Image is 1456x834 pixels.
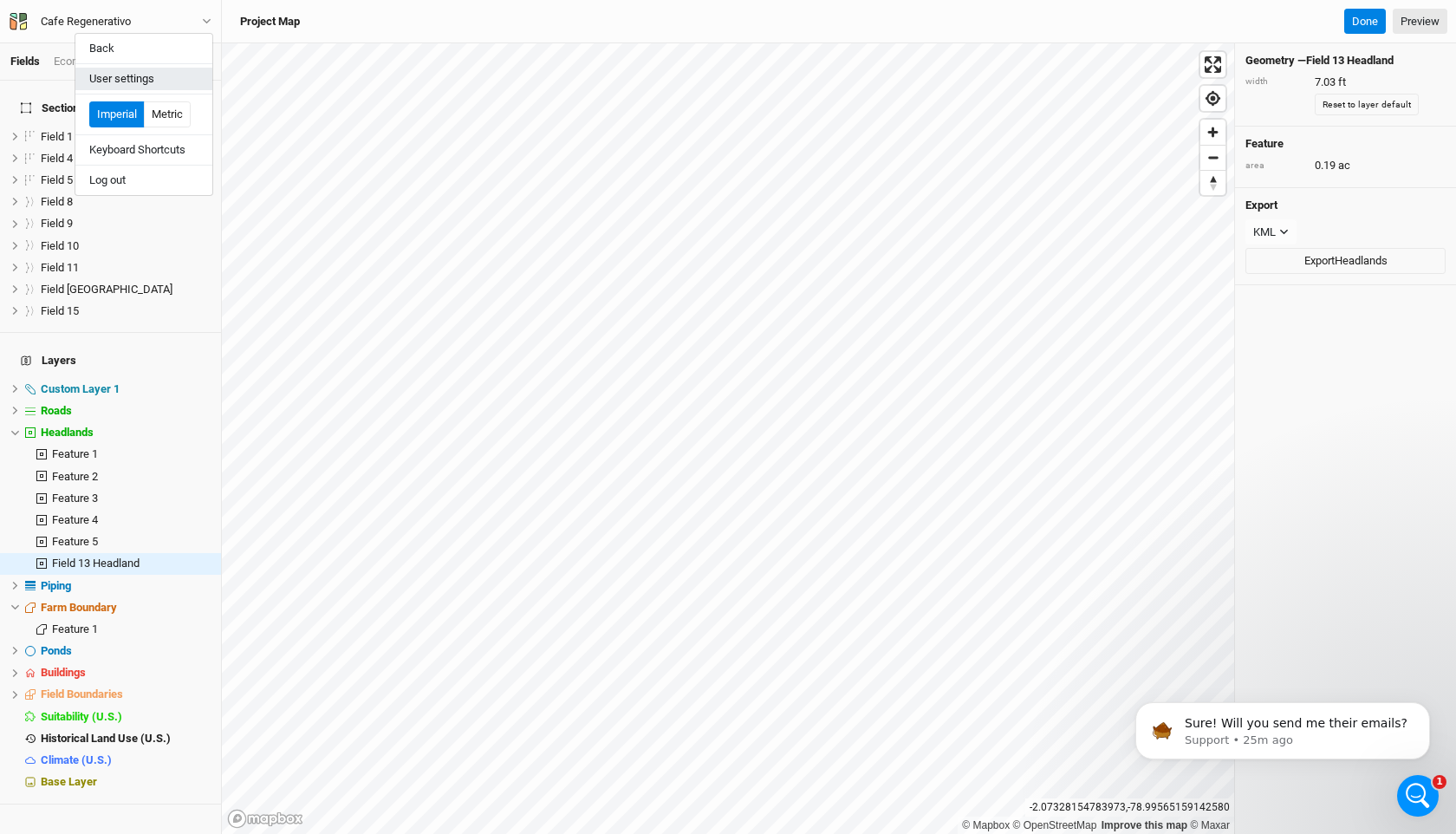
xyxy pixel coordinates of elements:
[41,304,79,317] span: Field 15
[1109,666,1456,787] iframe: Intercom notifications message
[41,687,211,701] div: Field Boundaries
[41,217,73,230] span: Field 9
[41,239,211,253] div: Field 10
[41,152,73,165] span: Field 4
[41,152,211,166] div: Field 4
[1393,9,1447,35] a: Preview
[1338,75,1346,90] span: ft
[1190,819,1230,831] a: Maxar
[41,261,79,274] span: Field 11
[41,687,123,700] span: Field Boundaries
[52,622,211,636] div: Feature 1
[41,173,211,187] div: Field 5
[41,601,211,615] div: Farm Boundary
[41,283,172,296] span: Field [GEOGRAPHIC_DATA]
[41,753,112,766] span: Climate (U.S.)
[41,666,86,679] span: Buildings
[1200,120,1225,145] button: Zoom in
[1344,9,1386,35] button: Done
[54,54,108,69] div: Economics
[52,557,140,570] span: Field 13 Headland
[1245,248,1446,274] button: ExportHeadlands
[41,732,211,746] div: Historical Land Use (U.S.)
[1397,775,1439,817] iframe: Intercom live chat
[41,382,211,396] div: Custom Layer 1
[52,622,98,635] span: Feature 1
[52,557,211,570] div: Field 13 Headland
[75,37,212,60] button: Back
[41,426,94,439] span: Headlands
[240,15,300,29] h3: Project Map
[1338,158,1350,173] span: ac
[41,404,72,417] span: Roads
[41,710,122,723] span: Suitability (U.S.)
[41,666,211,680] div: Buildings
[52,447,98,460] span: Feature 1
[41,13,131,30] div: Cafe Regenerativo
[52,492,211,505] div: Feature 3
[41,130,211,144] div: Field 1
[41,644,211,658] div: Ponds
[9,12,212,31] button: Cafe Regenerativo
[1245,75,1446,90] div: 7.03
[41,130,73,143] span: Field 1
[1245,54,1446,68] h4: Geometry — Field 13 Headland
[41,195,73,208] span: Field 8
[52,447,211,461] div: Feature 1
[1200,86,1225,111] button: Find my location
[52,535,98,548] span: Feature 5
[41,644,72,657] span: Ponds
[52,470,98,483] span: Feature 2
[41,261,211,275] div: Field 11
[144,101,191,127] button: Metric
[1013,819,1097,831] a: OpenStreetMap
[41,753,211,767] div: Climate (U.S.)
[41,217,211,231] div: Field 9
[10,55,40,68] a: Fields
[1253,224,1276,241] div: KML
[222,43,1234,834] canvas: Map
[41,579,71,592] span: Piping
[75,139,212,161] button: Keyboard Shortcuts
[1245,137,1446,151] h4: Feature
[41,195,211,209] div: Field 8
[41,173,73,186] span: Field 5
[75,68,212,90] button: User settings
[10,343,211,378] h4: Layers
[41,304,211,318] div: Field 15
[1200,171,1225,195] span: Reset bearing to north
[1200,145,1225,170] button: Zoom out
[52,535,211,549] div: Feature 5
[1200,52,1225,77] button: Enter fullscreen
[41,283,211,296] div: Field 13 Headland Field
[41,732,171,745] span: Historical Land Use (U.S.)
[41,601,117,614] span: Farm Boundary
[1245,158,1446,173] div: 0.19
[1433,775,1446,789] span: 1
[52,513,98,526] span: Feature 4
[52,513,211,527] div: Feature 4
[1245,160,1306,173] div: area
[1315,94,1419,116] button: Reset to layer default
[41,775,97,788] span: Base Layer
[962,819,1010,831] a: Mapbox
[41,382,120,395] span: Custom Layer 1
[75,169,212,192] button: Log out
[1200,170,1225,195] button: Reset bearing to north
[41,579,211,593] div: Piping
[227,809,303,829] a: Mapbox logo
[41,239,79,252] span: Field 10
[41,426,211,440] div: Headlands
[1025,798,1234,817] div: -2.07328154783973 , -78.99565159142580
[41,710,211,724] div: Suitability (U.S.)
